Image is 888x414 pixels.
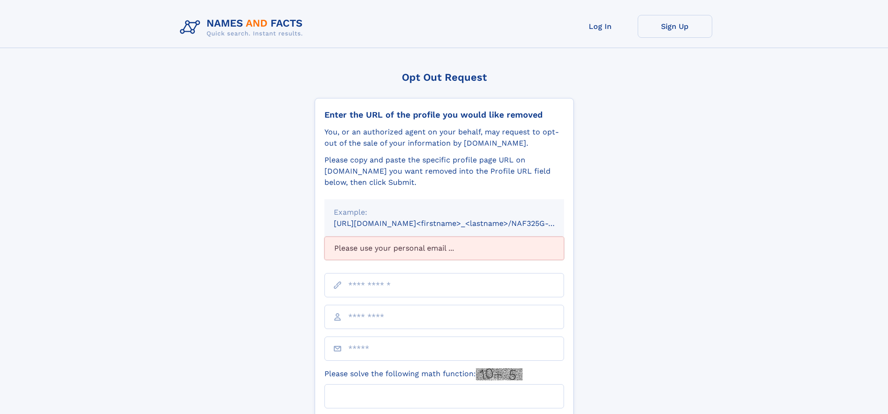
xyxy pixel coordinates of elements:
div: Please use your personal email ... [324,237,564,260]
a: Sign Up [638,15,712,38]
img: Logo Names and Facts [176,15,310,40]
a: Log In [563,15,638,38]
div: Please copy and paste the specific profile page URL on [DOMAIN_NAME] you want removed into the Pr... [324,154,564,188]
div: Opt Out Request [315,71,574,83]
div: You, or an authorized agent on your behalf, may request to opt-out of the sale of your informatio... [324,126,564,149]
div: Enter the URL of the profile you would like removed [324,110,564,120]
small: [URL][DOMAIN_NAME]<firstname>_<lastname>/NAF325G-xxxxxxxx [334,219,582,228]
div: Example: [334,207,555,218]
label: Please solve the following math function: [324,368,523,380]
